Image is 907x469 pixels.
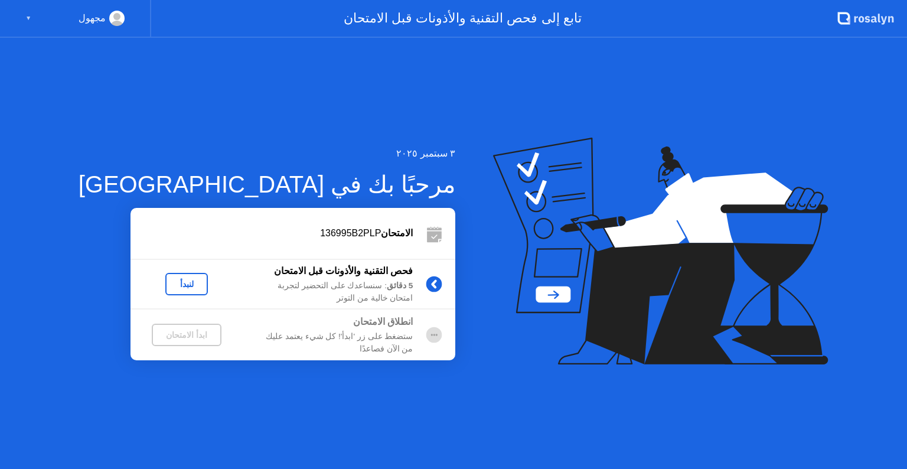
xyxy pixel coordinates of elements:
[156,330,217,340] div: ابدأ الامتحان
[130,226,413,240] div: 136995B2PLP
[165,273,208,295] button: لنبدأ
[79,146,456,161] div: ٣ سبتمبر ٢٠٢٥
[243,331,413,355] div: ستضغط على زر 'ابدأ'! كل شيء يعتمد عليك من الآن فصاعدًا
[353,317,413,327] b: انطلاق الامتحان
[170,279,203,289] div: لنبدأ
[79,167,456,202] div: مرحبًا بك في [GEOGRAPHIC_DATA]
[79,11,106,26] div: مجهول
[387,281,413,290] b: 5 دقائق
[243,280,413,304] div: : سنساعدك على التحضير لتجربة امتحان خالية من التوتر
[152,324,221,346] button: ابدأ الامتحان
[274,266,413,276] b: فحص التقنية والأذونات قبل الامتحان
[25,11,31,26] div: ▼
[381,228,413,238] b: الامتحان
